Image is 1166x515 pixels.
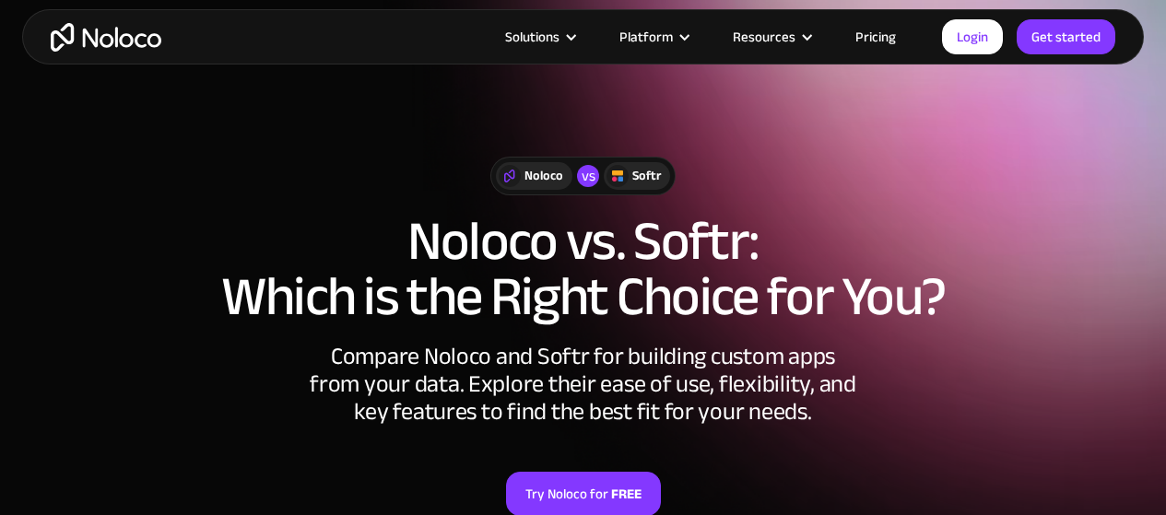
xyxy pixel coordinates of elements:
[307,343,860,426] div: Compare Noloco and Softr for building custom apps from your data. Explore their ease of use, flex...
[733,25,795,49] div: Resources
[51,23,161,52] a: home
[942,19,1003,54] a: Login
[505,25,559,49] div: Solutions
[619,25,673,49] div: Platform
[710,25,832,49] div: Resources
[577,165,599,187] div: vs
[596,25,710,49] div: Platform
[524,166,563,186] div: Noloco
[482,25,596,49] div: Solutions
[611,482,642,506] strong: FREE
[18,214,1148,324] h1: Noloco vs. Softr: Which is the Right Choice for You?
[1017,19,1115,54] a: Get started
[832,25,919,49] a: Pricing
[632,166,661,186] div: Softr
